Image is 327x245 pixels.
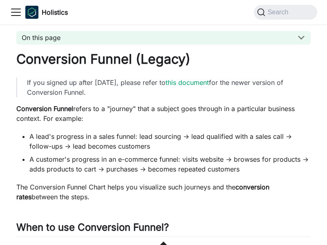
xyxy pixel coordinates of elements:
[42,7,68,17] b: Holistics
[16,105,73,113] strong: Conversion Funnel
[254,5,317,20] button: Search (Command+K)
[16,31,311,45] button: On this page
[16,182,311,202] p: The Conversion Funnel Chart helps you visualize such journeys and the between the steps.
[25,6,38,19] img: Holistics
[27,78,301,97] p: If you signed up after [DATE], please refer to for the newer version of Conversion Funnel.
[16,51,311,67] h1: Conversion Funnel (Legacy)
[29,154,311,174] li: A customer's progress in an e-commerce funnel: visits website → browses for products → adds produ...
[265,9,293,16] span: Search
[16,183,269,201] strong: conversion rates
[16,221,311,237] h2: When to use Conversion Funnel?
[16,104,311,123] p: refers to a "journey" that a subject goes through in a particular business context. For example:
[10,6,22,18] button: Toggle navigation bar
[166,78,209,87] a: this document
[25,6,68,19] a: HolisticsHolisticsHolistics
[29,131,311,151] li: A lead's progress in a sales funnel: lead sourcing → lead qualified with a sales call → follow-up...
